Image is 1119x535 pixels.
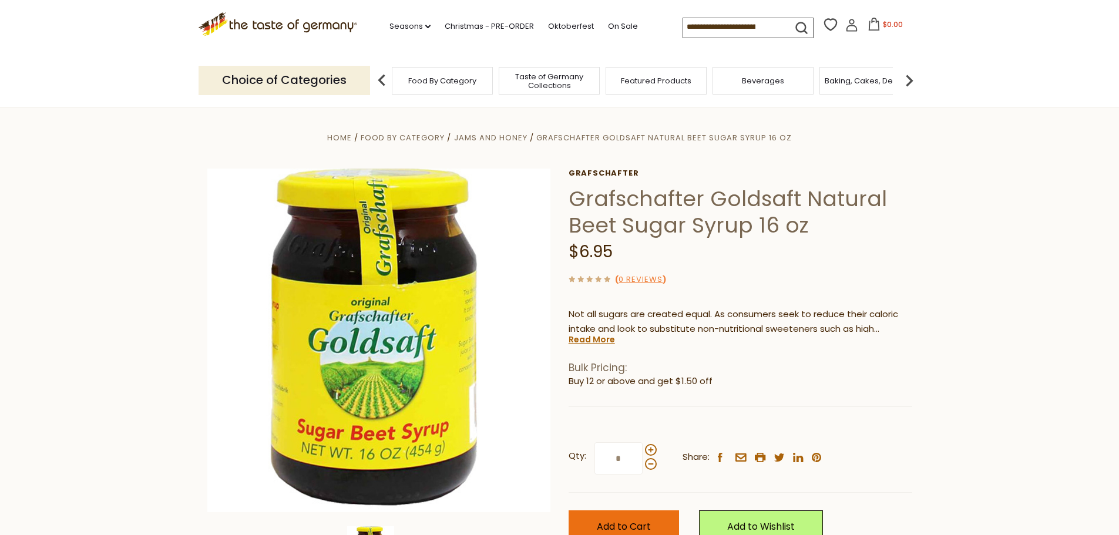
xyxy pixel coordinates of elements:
a: Grafschafter Goldsaft Natural Beet Sugar Syrup 16 oz [536,132,792,143]
img: Grafschafter Goldsaft Natural Beet Sugar Syrup 16 oz [207,169,551,512]
a: Seasons [389,20,431,33]
a: Christmas - PRE-ORDER [445,20,534,33]
img: next arrow [898,69,921,92]
button: $0.00 [861,18,910,35]
h1: Bulk Pricing: [569,362,912,374]
a: On Sale [608,20,638,33]
a: 0 Reviews [619,274,663,286]
span: $6.95 [569,240,613,263]
a: Food By Category [408,76,476,85]
a: Grafschafter [569,169,912,178]
h1: Grafschafter Goldsaft Natural Beet Sugar Syrup 16 oz [569,186,912,238]
span: Share: [683,450,710,465]
strong: Qty: [569,449,586,463]
span: ( ) [615,274,666,285]
a: Food By Category [361,132,445,143]
span: Add to Cart [597,520,651,533]
p: Not all sugars are created equal. As consumers seek to reduce their caloric intake and look to su... [569,307,912,337]
span: $0.00 [883,19,903,29]
a: Beverages [742,76,784,85]
a: Taste of Germany Collections [502,72,596,90]
a: Oktoberfest [548,20,594,33]
a: Featured Products [621,76,691,85]
img: previous arrow [370,69,394,92]
p: Choice of Categories [199,66,370,95]
a: Home [327,132,352,143]
input: Qty: [594,442,643,475]
a: Baking, Cakes, Desserts [825,76,916,85]
a: Read More [569,334,615,345]
a: Jams and Honey [454,132,527,143]
li: Buy 12 or above and get $1.50 off [569,374,912,389]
